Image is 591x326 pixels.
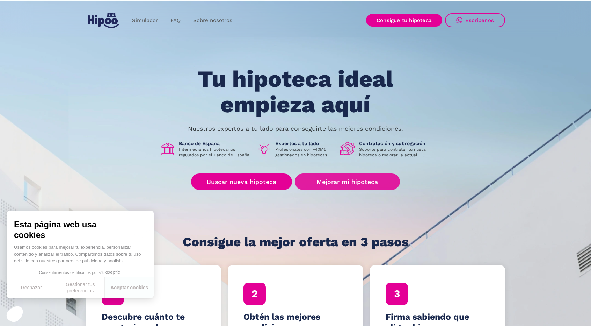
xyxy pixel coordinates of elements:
[275,140,335,147] h1: Expertos a tu lado
[295,173,400,190] a: Mejorar mi hipoteca
[445,13,505,27] a: Escríbenos
[366,14,442,27] a: Consigue tu hipoteca
[163,66,428,117] h1: Tu hipoteca ideal empieza aquí
[359,140,431,147] h1: Contratación y subrogación
[126,14,164,27] a: Simulador
[359,147,431,158] p: Soporte para contratar tu nueva hipoteca o mejorar la actual
[188,126,403,132] p: Nuestros expertos a tu lado para conseguirte las mejores condiciones.
[465,17,494,23] div: Escríbenos
[275,147,335,158] p: Profesionales con +40M€ gestionados en hipotecas
[191,173,292,190] a: Buscar nueva hipoteca
[86,10,120,31] a: home
[183,235,409,249] h1: Consigue la mejor oferta en 3 pasos
[164,14,187,27] a: FAQ
[187,14,239,27] a: Sobre nosotros
[179,140,251,147] h1: Banco de España
[179,147,251,158] p: Intermediarios hipotecarios regulados por el Banco de España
